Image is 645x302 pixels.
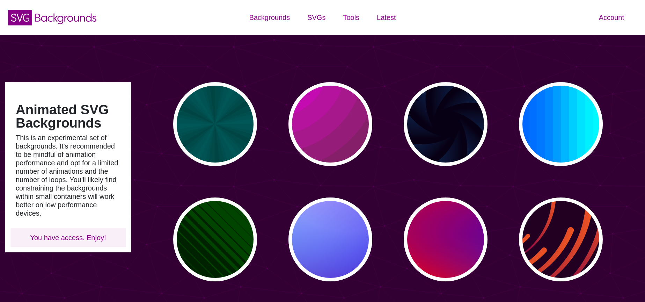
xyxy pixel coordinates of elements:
[299,7,334,28] a: SVGs
[368,7,404,28] a: Latest
[404,197,488,281] button: animated gradient that changes to each color of the rainbow
[590,7,633,28] a: Account
[173,197,257,281] button: alternating stripes that get larger and smaller in a ripple pattern
[240,7,299,28] a: Backgrounds
[404,82,488,166] button: aperture style background animated to open
[16,233,120,242] p: You have access. Enjoy!
[288,197,372,281] button: animated blue and pink gradient
[519,197,603,281] button: a slow spinning tornado of design elements
[519,82,603,166] button: blue colors that transform in a fanning motion
[334,7,368,28] a: Tools
[173,82,257,166] button: green rave light effect animated background
[16,103,120,130] h1: Animated SVG Backgrounds
[16,134,120,217] p: This is an experimental set of backgrounds. It's recommended to be mindful of animation performan...
[288,82,372,166] button: pink circles in circles pulsating background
